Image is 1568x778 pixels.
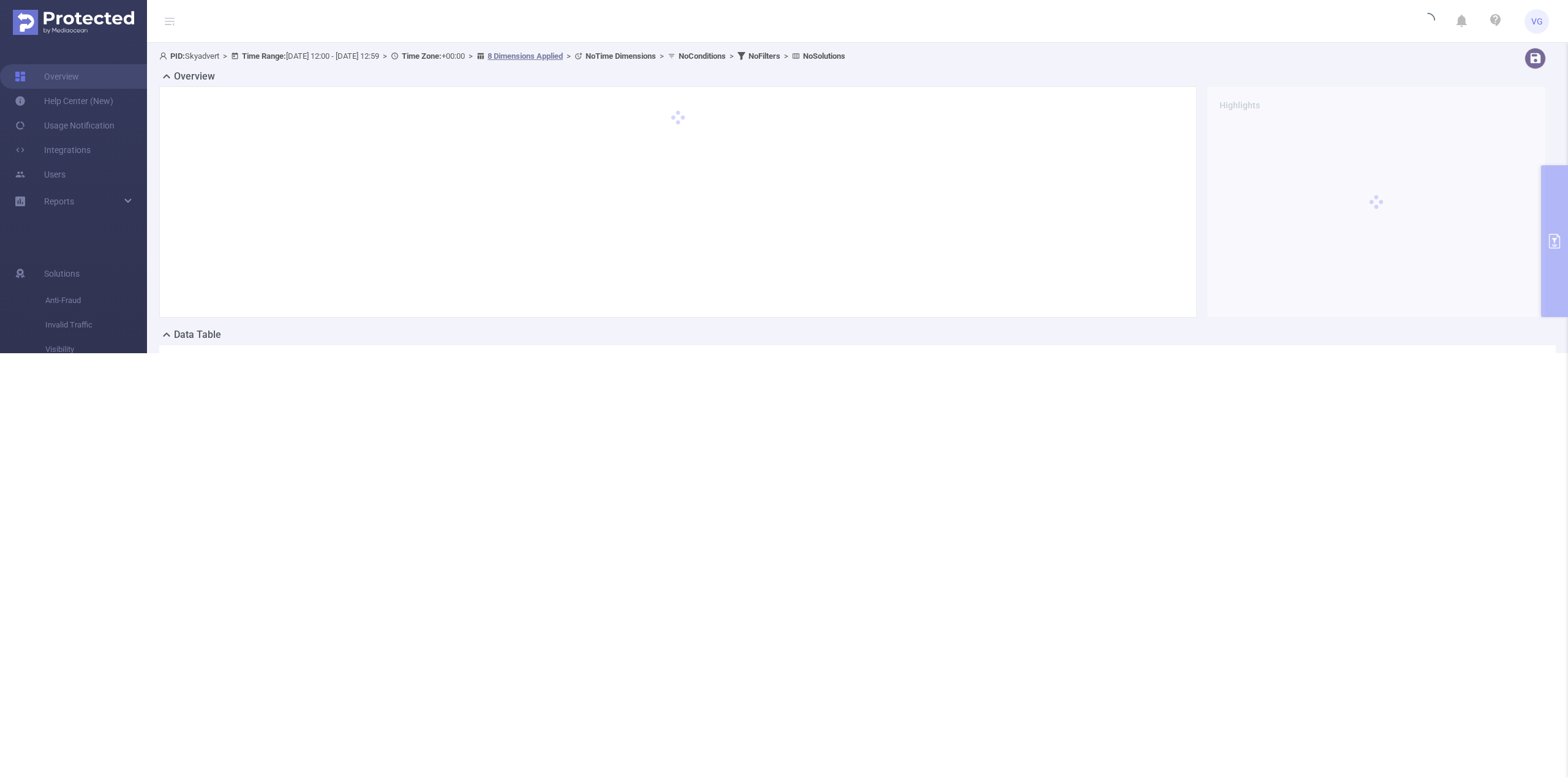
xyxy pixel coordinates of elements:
b: No Filters [748,51,780,61]
span: Invalid Traffic [45,313,147,337]
span: Visibility [45,337,147,362]
span: Skyadvert [DATE] 12:00 - [DATE] 12:59 +00:00 [159,51,845,61]
a: Reports [44,189,74,214]
span: Reports [44,196,74,206]
b: No Solutions [803,51,845,61]
span: Anti-Fraud [45,288,147,313]
span: > [780,51,792,61]
a: Help Center (New) [15,89,113,113]
b: No Time Dimensions [586,51,656,61]
i: icon: loading [1420,13,1435,30]
span: > [656,51,668,61]
h2: Data Table [174,327,221,342]
i: icon: user [159,52,170,60]
b: PID: [170,51,185,61]
a: Usage Notification [15,113,115,138]
span: > [563,51,575,61]
b: Time Zone: [402,51,442,61]
span: > [379,51,391,61]
a: Integrations [15,138,91,162]
span: > [219,51,231,61]
img: Protected Media [13,10,134,35]
span: VG [1531,9,1543,34]
a: Overview [15,64,79,89]
b: No Conditions [679,51,726,61]
a: Users [15,162,66,187]
span: > [465,51,477,61]
h2: Overview [174,69,215,84]
b: Time Range: [242,51,286,61]
u: 8 Dimensions Applied [488,51,563,61]
span: Solutions [44,261,80,286]
span: > [726,51,737,61]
